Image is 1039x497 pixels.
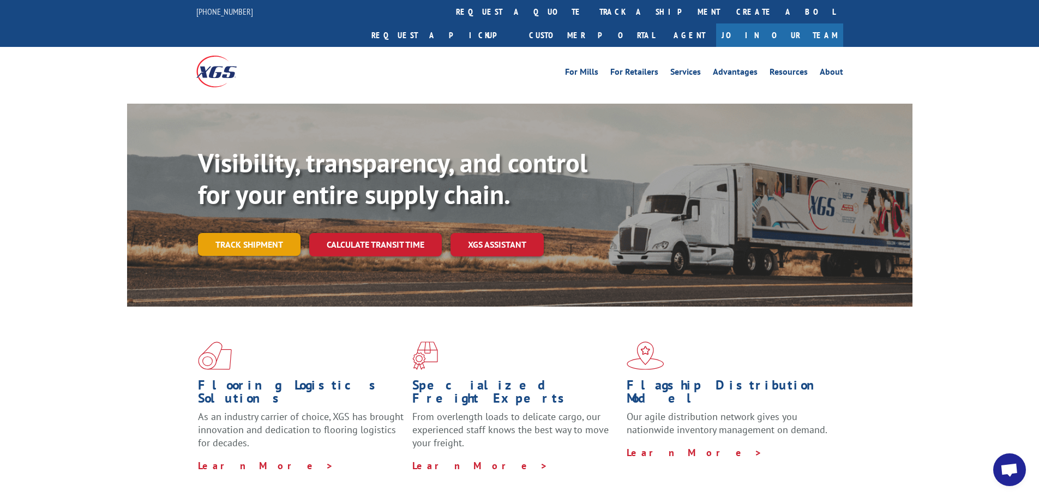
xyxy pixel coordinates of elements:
[993,453,1026,486] div: Open chat
[713,68,758,80] a: Advantages
[770,68,808,80] a: Resources
[412,342,438,370] img: xgs-icon-focused-on-flooring-red
[198,233,301,256] a: Track shipment
[610,68,658,80] a: For Retailers
[198,410,404,449] span: As an industry carrier of choice, XGS has brought innovation and dedication to flooring logistics...
[196,6,253,17] a: [PHONE_NUMBER]
[412,379,618,410] h1: Specialized Freight Experts
[198,342,232,370] img: xgs-icon-total-supply-chain-intelligence-red
[198,379,404,410] h1: Flooring Logistics Solutions
[309,233,442,256] a: Calculate transit time
[565,68,598,80] a: For Mills
[820,68,843,80] a: About
[627,342,664,370] img: xgs-icon-flagship-distribution-model-red
[412,459,548,472] a: Learn More >
[627,446,762,459] a: Learn More >
[198,459,334,472] a: Learn More >
[716,23,843,47] a: Join Our Team
[663,23,716,47] a: Agent
[363,23,521,47] a: Request a pickup
[670,68,701,80] a: Services
[627,379,833,410] h1: Flagship Distribution Model
[412,410,618,459] p: From overlength loads to delicate cargo, our experienced staff knows the best way to move your fr...
[627,410,827,436] span: Our agile distribution network gives you nationwide inventory management on demand.
[198,146,587,211] b: Visibility, transparency, and control for your entire supply chain.
[451,233,544,256] a: XGS ASSISTANT
[521,23,663,47] a: Customer Portal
